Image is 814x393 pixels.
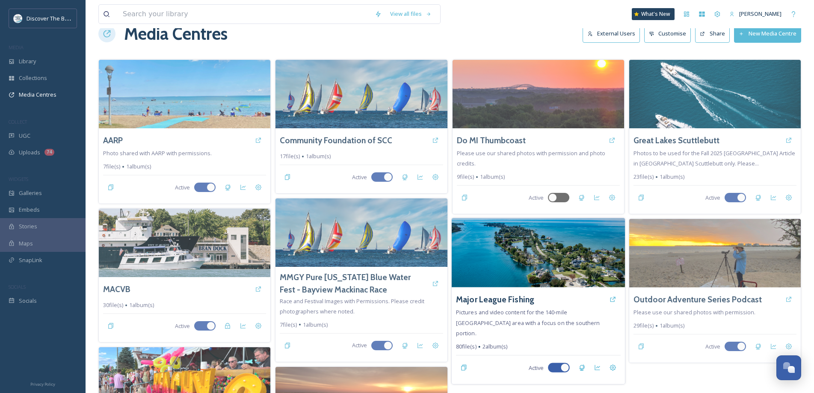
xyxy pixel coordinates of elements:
a: [PERSON_NAME] [725,6,786,22]
span: Embeds [19,206,40,214]
span: 7 file(s) [280,321,297,329]
span: 80 file(s) [456,343,476,351]
button: New Media Centre [734,25,801,42]
span: 23 file(s) [633,173,654,181]
span: Stories [19,222,37,230]
span: Uploads [19,148,40,157]
span: Active [352,341,367,349]
span: Photo shared with AARP with permissions. [103,149,212,157]
span: Please use our shared photos with permission. [633,308,755,316]
span: Galleries [19,189,42,197]
h1: Media Centres [124,21,228,47]
span: Active [175,183,190,192]
img: Bayview%20Lake%20Huron%20Sailing%202023%20photo%20by%20James%20Siatczynski%20lower%20res.jpg [275,198,447,267]
a: MACVB [103,283,130,295]
a: Do MI Thumbcoast [457,134,526,147]
span: 17 file(s) [280,152,300,160]
span: WIDGETS [9,176,28,182]
span: SnapLink [19,256,42,264]
a: External Users [583,25,644,42]
a: MMGY Pure [US_STATE] Blue Water Fest - Bayview Mackinac Race [280,271,427,296]
span: 1 album(s) [660,173,684,181]
span: Active [175,322,190,330]
span: Active [529,194,544,202]
span: 2 album(s) [482,343,507,351]
img: Birding%20Lighthouse%20Beach%20Oct%202021%20bluewater.org%20ks.jpg [629,219,801,287]
span: Race and Festival Images with Permissions. Please credit photographers where noted. [280,297,424,315]
span: Active [529,363,544,372]
a: AARP [103,134,123,147]
span: SOCIALS [9,284,26,290]
button: Share [695,25,730,42]
span: 29 file(s) [633,322,654,330]
span: Pictures and video content for the 140-mile [GEOGRAPHIC_DATA] area with a focus on the southern p... [456,308,600,337]
img: AARP%20Port%20Huron%20Photo%20Story%20Images%20%281%29.png [99,60,270,128]
span: Library [19,57,36,65]
span: [PERSON_NAME] [739,10,781,18]
span: Media Centres [19,91,56,99]
span: Discover The Blue [27,14,73,22]
span: 1 album(s) [126,163,151,171]
img: Bayview%20Lake%20Huron%20Sailing%202023%20photo%20by%20James%20Siatczynski%20lower%20res.jpg [275,60,447,128]
span: UGC [19,132,30,140]
span: MEDIA [9,44,24,50]
span: 9 file(s) [457,173,474,181]
a: Privacy Policy [30,378,55,389]
button: External Users [583,25,640,42]
button: Open Chat [776,355,801,380]
span: 1 album(s) [480,173,505,181]
a: Great Lakes Scuttlebutt [633,134,719,147]
div: 74 [44,149,54,156]
span: Photos to be used for the Fall 2025 [GEOGRAPHIC_DATA] Article in [GEOGRAPHIC_DATA] Scuttlebutt on... [633,149,795,167]
span: Socials [19,297,37,305]
img: Sunrise%20Blue%20Water%20Bridges%20Port%20Huron%20Photo%20by%20John%20Fleming%20with%20Permission... [453,60,624,128]
input: Search your library [118,5,370,24]
img: Island%20Aerial%20Photo%20by%20Harsens%20Island%20Photography%20Permissions%20%282%29.jpg [629,60,801,128]
a: Customise [644,25,696,42]
span: 1 album(s) [660,322,684,330]
a: View all files [386,6,436,22]
span: 1 album(s) [306,152,331,160]
span: Maps [19,239,33,248]
a: Outdoor Adventure Series Podcast [633,293,762,306]
a: Community Foundation of SCC [280,134,392,147]
img: 1710423113617.jpeg [14,14,22,23]
img: Ferry%20Aerial%20Photo%20by%20Harsens%20Island%20Photography.jpeg [451,218,625,287]
span: COLLECT [9,118,27,125]
span: Collections [19,74,47,82]
span: 7 file(s) [103,163,120,171]
span: Active [705,343,720,351]
span: 1 album(s) [129,301,154,309]
span: 30 file(s) [103,301,123,309]
a: What's New [632,8,675,20]
button: Customise [644,25,691,42]
span: Privacy Policy [30,381,55,387]
span: Active [705,194,720,202]
a: Major League Fishing [456,293,534,306]
span: 1 album(s) [303,321,328,329]
span: Please use our shared photos with permission and photo credits. [457,149,605,167]
span: Active [352,173,367,181]
img: Huron%20Lady%20with%20permissions%20from%20Sara%20Munce%20Studios.%20Copywrite%20Snapsea%20per%20... [99,209,270,277]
